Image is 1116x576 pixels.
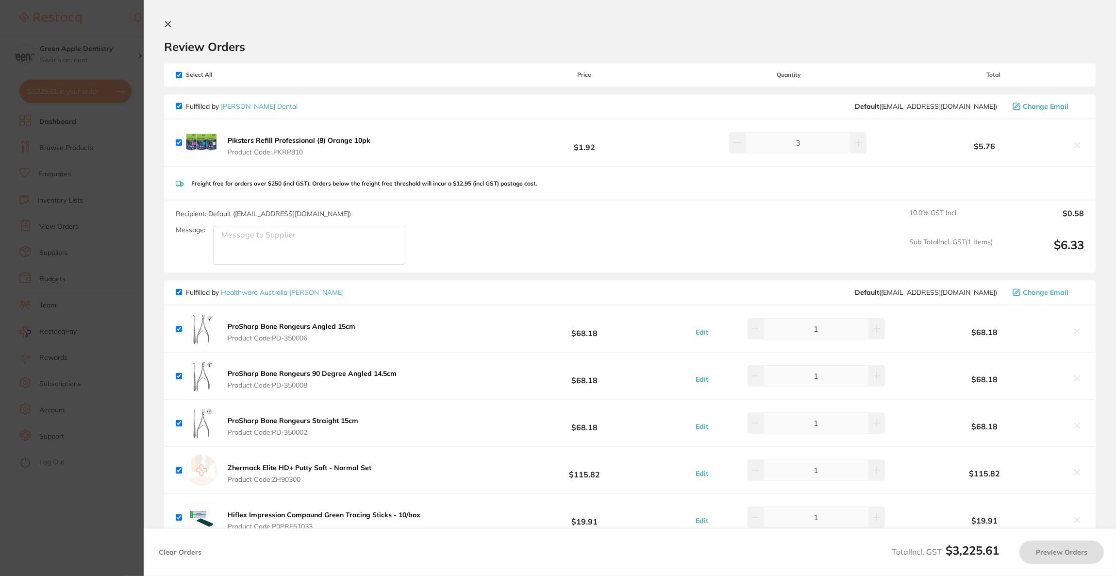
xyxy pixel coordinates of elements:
b: $68.18 [902,422,1066,431]
b: $5.76 [902,142,1066,151]
img: M3k3MmoxbA [186,127,217,158]
span: Quantity [675,71,902,78]
p: Fulfilled by [186,102,298,110]
img: YXZpaXlzMg [186,313,217,344]
b: Default [855,102,879,111]
span: 10.0 % GST Incl. [909,209,993,230]
button: Edit [693,516,711,525]
b: $3,225.61 [946,543,999,558]
span: Select All [176,71,273,78]
span: Recipient: Default ( [EMAIL_ADDRESS][DOMAIN_NAME] ) [176,209,351,218]
span: Price [494,71,675,78]
span: Total Incl. GST [892,547,999,557]
b: $68.18 [902,375,1066,384]
span: Change Email [1023,288,1068,296]
b: Default [855,288,879,297]
button: ProSharp Bone Rongeurs 90 Degree Angled 14.5cm Product Code:PD-350008 [225,369,400,390]
span: Product Code: PD-350002 [228,428,358,436]
b: $68.18 [494,367,675,385]
b: $68.18 [494,414,675,432]
span: Product Code: ZH90300 [228,475,371,483]
button: Edit [693,469,711,478]
h2: Review Orders [164,39,1096,54]
b: $68.18 [494,320,675,338]
b: $68.18 [902,328,1066,337]
b: ProSharp Bone Rongeurs Angled 15cm [228,322,355,331]
img: empty.jpg [186,455,217,486]
b: $19.91 [494,508,675,526]
span: sales@piksters.com [855,102,997,110]
label: Message: [176,226,205,234]
b: ProSharp Bone Rongeurs 90 Degree Angled 14.5cm [228,369,397,378]
button: Edit [693,375,711,384]
img: eW4zM2M1bQ [186,360,217,391]
button: Clear Orders [156,541,204,564]
button: Preview Orders [1019,541,1104,564]
button: Piksters Refill Professional (8) Orange 10pk Product Code:.PKRP810 [225,136,373,156]
b: $19.91 [902,516,1066,525]
a: Healthware Australia [PERSON_NAME] [221,288,344,297]
output: $0.58 [1000,209,1084,230]
button: ProSharp Bone Rongeurs Angled 15cm Product Code:PD-350006 [225,322,358,342]
button: Change Email [1010,102,1084,111]
b: Zhermack Elite HD+ Putty Soft - Normal Set [228,463,371,472]
p: Fulfilled by [186,288,344,296]
button: Edit [693,422,711,431]
button: Zhermack Elite HD+ Putty Soft - Normal Set Product Code:ZH90300 [225,463,374,484]
b: Hiflex Impression Compound Green Tracing Sticks - 10/box [228,510,420,519]
a: [PERSON_NAME] Dental [221,102,298,111]
span: Change Email [1023,102,1068,110]
b: Piksters Refill Professional (8) Orange 10pk [228,136,370,145]
span: Product Code: .PKRP810 [228,148,370,156]
span: Product Code: P0PRE51033 [228,523,420,530]
button: Edit [693,328,711,337]
button: Change Email [1010,288,1084,297]
span: info@healthwareaustralia.com.au [855,288,997,296]
button: ProSharp Bone Rongeurs Straight 15cm Product Code:PD-350002 [225,416,361,437]
b: ProSharp Bone Rongeurs Straight 15cm [228,416,358,425]
b: $115.82 [494,461,675,479]
b: $115.82 [902,469,1066,478]
output: $6.33 [1000,238,1084,265]
span: Product Code: PD-350006 [228,334,355,342]
span: Product Code: PD-350008 [228,381,397,389]
button: Hiflex Impression Compound Green Tracing Sticks - 10/box Product Code:P0PRE51033 [225,510,423,531]
img: OWMyMXU0Yg [186,407,217,439]
b: $1.92 [494,134,675,152]
span: Sub Total Incl. GST ( 1 Items) [909,238,993,265]
img: cmh2d2t2cQ [186,502,217,533]
span: Total [902,71,1084,78]
p: Freight free for orders over $250 (incl GST). Orders below the freight free threshold will incur ... [191,180,537,187]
